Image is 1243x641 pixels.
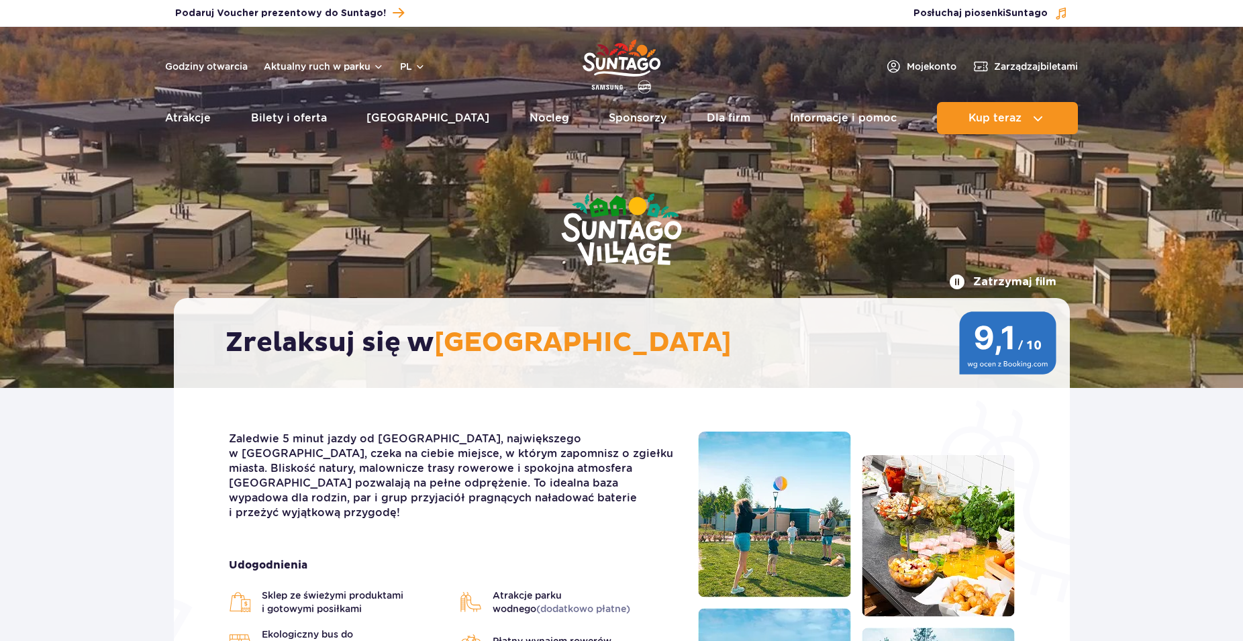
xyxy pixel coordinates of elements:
span: [GEOGRAPHIC_DATA] [434,326,732,360]
button: Kup teraz [937,102,1078,134]
a: [GEOGRAPHIC_DATA] [366,102,489,134]
button: Aktualny ruch w parku [264,61,384,72]
span: (dodatkowo płatne) [536,603,630,614]
span: Posłuchaj piosenki [913,7,1048,20]
span: Atrakcje parku wodnego [493,589,678,615]
p: Zaledwie 5 minut jazdy od [GEOGRAPHIC_DATA], największego w [GEOGRAPHIC_DATA], czeka na ciebie mi... [229,432,678,520]
span: Moje konto [907,60,956,73]
span: Zarządzaj biletami [994,60,1078,73]
a: Godziny otwarcia [165,60,248,73]
a: Atrakcje [165,102,211,134]
a: Nocleg [530,102,569,134]
img: 9,1/10 wg ocen z Booking.com [959,311,1056,375]
span: Suntago [1005,9,1048,18]
button: pl [400,60,426,73]
a: Zarządzajbiletami [973,58,1078,75]
span: Kup teraz [968,112,1022,124]
button: Zatrzymaj film [949,274,1056,290]
span: Podaruj Voucher prezentowy do Suntago! [175,7,386,20]
a: Mojekonto [885,58,956,75]
a: Dla firm [707,102,750,134]
a: Bilety i oferta [251,102,327,134]
img: Suntago Village [507,141,736,321]
a: Sponsorzy [609,102,666,134]
a: Informacje i pomoc [790,102,897,134]
strong: Udogodnienia [229,558,678,573]
h2: Zrelaksuj się w [226,326,1032,360]
a: Podaruj Voucher prezentowy do Suntago! [175,4,404,22]
button: Posłuchaj piosenkiSuntago [913,7,1068,20]
span: Sklep ze świeżymi produktami i gotowymi posiłkami [262,589,447,615]
a: Park of Poland [583,34,660,95]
